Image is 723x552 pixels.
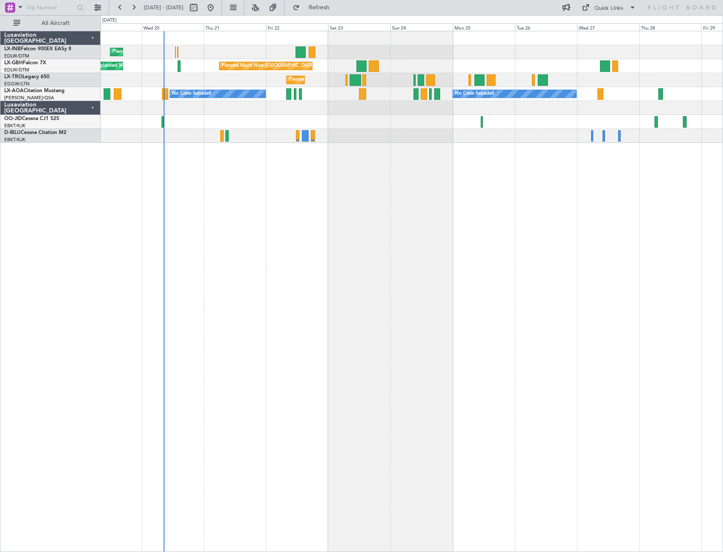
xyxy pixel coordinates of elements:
div: Wed 20 [142,23,204,31]
a: [PERSON_NAME]/QSA [4,95,54,101]
input: Trip Number [26,1,74,14]
span: D-IBLU [4,130,21,135]
div: Planned Maint Geneva (Cointrin) [112,46,182,58]
a: LX-AOACitation Mustang [4,88,65,93]
div: Fri 22 [266,23,328,31]
span: OO-JID [4,116,22,121]
div: Planned Maint [GEOGRAPHIC_DATA] ([GEOGRAPHIC_DATA]) [289,74,422,86]
button: All Aircraft [9,16,92,30]
a: OO-JIDCessna CJ1 525 [4,116,59,121]
span: LX-TRO [4,74,22,79]
div: No Crew Sabadell [455,87,494,100]
button: Quick Links [578,1,640,14]
div: Sat 23 [328,23,390,31]
span: Refresh [301,5,337,11]
a: LX-INBFalcon 900EX EASy II [4,46,71,52]
a: EBKT/KJK [4,123,25,129]
a: LX-TROLegacy 650 [4,74,49,79]
a: D-IBLUCessna Citation M2 [4,130,66,135]
span: LX-AOA [4,88,24,93]
a: LX-GBHFalcon 7X [4,60,46,66]
div: Sun 24 [390,23,452,31]
div: Quick Links [594,4,623,13]
div: Tue 26 [515,23,577,31]
div: Mon 25 [453,23,515,31]
span: [DATE] - [DATE] [144,4,183,11]
a: EBKT/KJK [4,137,25,143]
a: EGGW/LTN [4,81,30,87]
div: Thu 21 [204,23,266,31]
span: LX-GBH [4,60,23,66]
a: EDLW/DTM [4,67,29,73]
a: EDLW/DTM [4,53,29,59]
span: LX-INB [4,46,21,52]
div: Planned Maint Nice ([GEOGRAPHIC_DATA]) [222,60,316,72]
span: All Aircraft [22,20,89,26]
div: Tue 19 [79,23,142,31]
button: Refresh [289,1,340,14]
div: Wed 27 [577,23,639,31]
div: No Crew Sabadell [172,87,211,100]
div: Thu 28 [639,23,701,31]
div: [DATE] [102,17,117,24]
